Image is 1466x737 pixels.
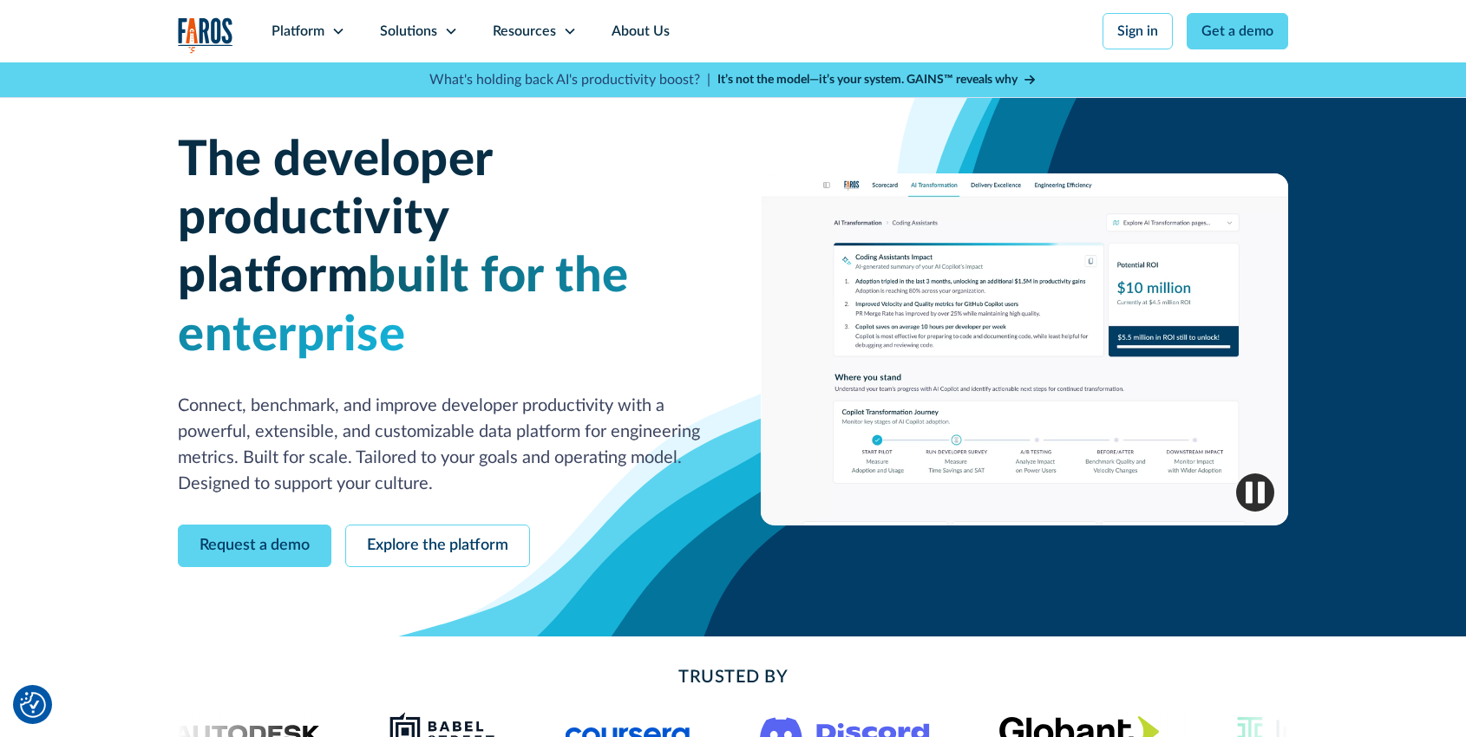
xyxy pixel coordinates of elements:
h2: Trusted By [317,664,1149,690]
p: Connect, benchmark, and improve developer productivity with a powerful, extensible, and customiza... [178,393,705,497]
div: Resources [493,21,556,42]
strong: It’s not the model—it’s your system. GAINS™ reveals why [717,74,1018,86]
img: Pause video [1236,473,1274,512]
img: Logo of the analytics and reporting company Faros. [178,17,233,53]
div: Solutions [380,21,437,42]
a: Explore the platform [345,525,530,567]
a: Sign in [1103,13,1173,49]
a: Request a demo [178,525,331,567]
span: built for the enterprise [178,252,629,359]
a: It’s not the model—it’s your system. GAINS™ reveals why [717,71,1037,89]
p: What's holding back AI's productivity boost? | [429,69,710,90]
button: Cookie Settings [20,692,46,718]
a: Get a demo [1187,13,1288,49]
img: Revisit consent button [20,692,46,718]
h1: The developer productivity platform [178,132,705,365]
div: Platform [272,21,324,42]
a: home [178,17,233,53]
